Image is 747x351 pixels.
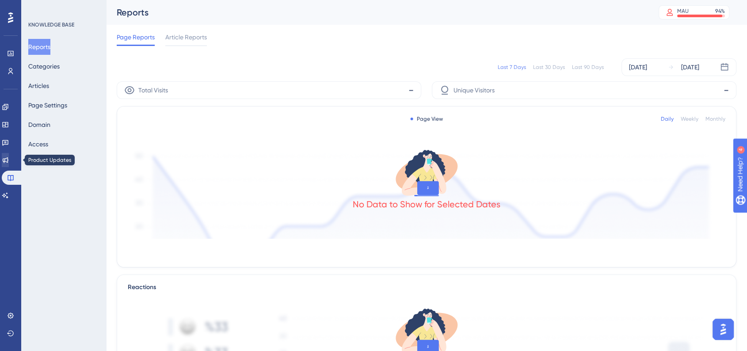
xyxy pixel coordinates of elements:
[498,64,526,71] div: Last 7 Days
[128,282,725,293] div: Reactions
[138,85,168,95] span: Total Visits
[533,64,565,71] div: Last 30 Days
[572,64,604,71] div: Last 90 Days
[353,198,500,210] div: No Data to Show for Selected Dates
[28,78,49,94] button: Articles
[661,115,674,122] div: Daily
[28,97,67,113] button: Page Settings
[715,8,725,15] div: 94 %
[408,83,414,97] span: -
[28,58,60,74] button: Categories
[705,115,725,122] div: Monthly
[21,2,55,13] span: Need Help?
[28,21,74,28] div: KNOWLEDGE BASE
[61,4,64,11] div: 4
[117,6,636,19] div: Reports
[677,8,689,15] div: MAU
[710,316,736,343] iframe: UserGuiding AI Assistant Launcher
[681,62,699,72] div: [DATE]
[681,115,698,122] div: Weekly
[454,85,495,95] span: Unique Visitors
[165,32,207,42] span: Article Reports
[28,39,50,55] button: Reports
[28,136,48,152] button: Access
[724,83,729,97] span: -
[411,115,443,122] div: Page View
[28,117,50,133] button: Domain
[629,62,647,72] div: [DATE]
[117,32,155,42] span: Page Reports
